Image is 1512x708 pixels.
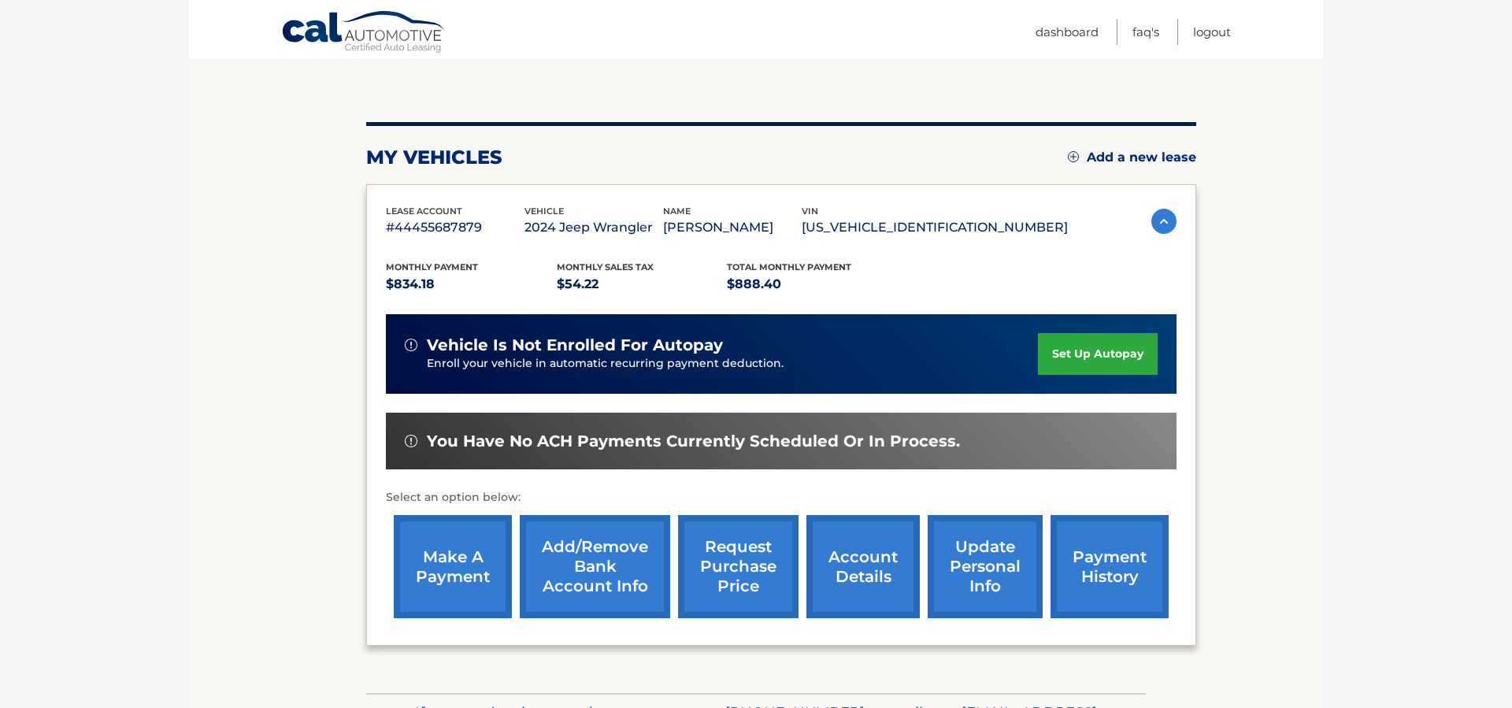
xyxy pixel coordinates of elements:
span: Monthly sales Tax [557,261,654,272]
p: Enroll your vehicle in automatic recurring payment deduction. [427,355,1038,373]
a: payment history [1051,515,1169,618]
a: make a payment [394,515,512,618]
span: lease account [386,206,462,217]
p: [PERSON_NAME] [663,217,802,239]
span: vehicle [524,206,564,217]
a: Dashboard [1036,19,1099,45]
a: update personal info [928,515,1043,618]
p: [US_VEHICLE_IDENTIFICATION_NUMBER] [802,217,1068,239]
p: $54.22 [557,273,728,295]
a: Logout [1193,19,1231,45]
a: Add a new lease [1068,150,1196,165]
img: alert-white.svg [405,339,417,351]
p: $888.40 [727,273,898,295]
p: #44455687879 [386,217,524,239]
img: alert-white.svg [405,435,417,447]
span: vin [802,206,818,217]
a: FAQ's [1132,19,1159,45]
p: Select an option below: [386,488,1177,507]
a: Cal Automotive [281,10,447,56]
p: $834.18 [386,273,557,295]
span: Monthly Payment [386,261,478,272]
img: add.svg [1068,151,1079,162]
a: Add/Remove bank account info [520,515,670,618]
a: request purchase price [678,515,799,618]
p: 2024 Jeep Wrangler [524,217,663,239]
span: name [663,206,691,217]
img: accordion-active.svg [1151,209,1177,234]
a: set up autopay [1038,333,1158,375]
span: You have no ACH payments currently scheduled or in process. [427,432,960,451]
h2: my vehicles [366,146,502,169]
a: account details [806,515,920,618]
span: Total Monthly Payment [727,261,851,272]
span: vehicle is not enrolled for autopay [427,335,723,355]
